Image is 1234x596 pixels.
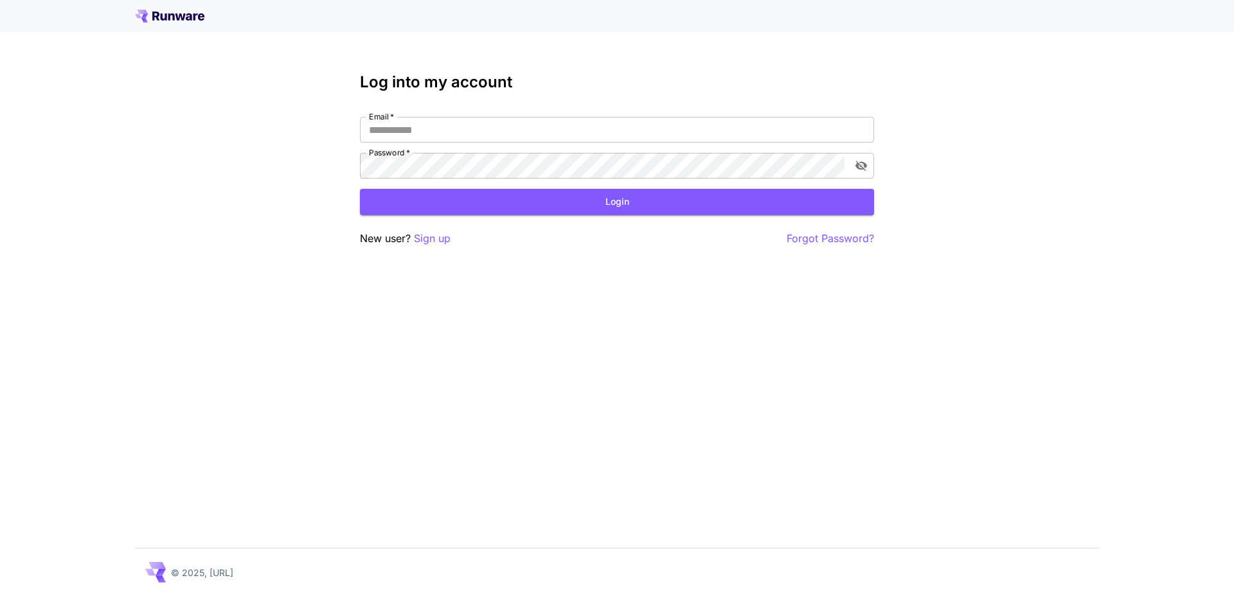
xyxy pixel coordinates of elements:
[850,154,873,177] button: toggle password visibility
[369,147,410,158] label: Password
[414,231,451,247] button: Sign up
[369,111,394,122] label: Email
[360,73,874,91] h3: Log into my account
[360,189,874,215] button: Login
[360,231,451,247] p: New user?
[787,231,874,247] button: Forgot Password?
[171,566,233,579] p: © 2025, [URL]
